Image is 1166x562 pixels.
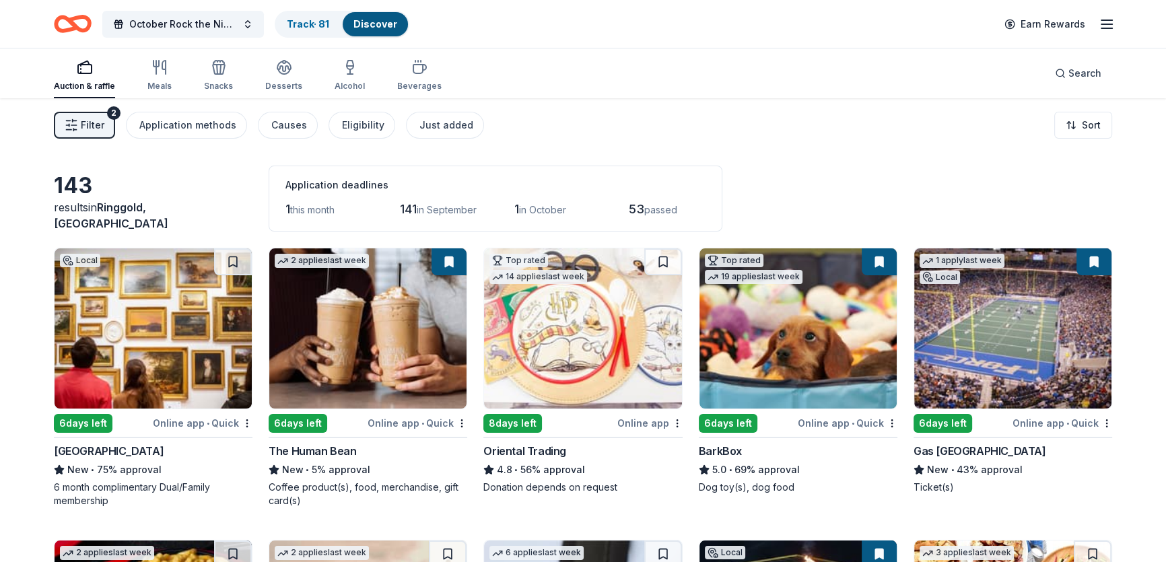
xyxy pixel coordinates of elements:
[269,481,467,507] div: Coffee product(s), food, merchandise, gift card(s)
[489,546,584,560] div: 6 applies last week
[81,117,104,133] span: Filter
[285,202,290,216] span: 1
[54,172,252,199] div: 143
[519,204,566,215] span: in October
[699,462,897,478] div: 69% approval
[275,11,409,38] button: Track· 81Discover
[329,112,395,139] button: Eligibility
[629,202,644,216] span: 53
[484,248,681,409] img: Image for Oriental Trading
[306,464,310,475] span: •
[129,16,237,32] span: October Rock the Night Away
[617,415,683,431] div: Online app
[406,112,484,139] button: Just added
[285,177,706,193] div: Application deadlines
[705,546,745,559] div: Local
[1013,415,1112,431] div: Online app Quick
[207,418,209,429] span: •
[1082,117,1101,133] span: Sort
[60,546,154,560] div: 2 applies last week
[914,248,1112,494] a: Image for Gas South District1 applylast weekLocal6days leftOnline app•QuickGas [GEOGRAPHIC_DATA]N...
[920,254,1004,268] div: 1 apply last week
[644,204,677,215] span: passed
[287,18,329,30] a: Track· 81
[920,271,960,284] div: Local
[204,54,233,98] button: Snacks
[54,201,168,230] span: in
[927,462,949,478] span: New
[417,204,477,215] span: in September
[147,54,172,98] button: Meals
[275,546,369,560] div: 2 applies last week
[914,481,1112,494] div: Ticket(s)
[421,418,424,429] span: •
[60,254,100,267] div: Local
[153,415,252,431] div: Online app Quick
[290,204,335,215] span: this month
[397,81,442,92] div: Beverages
[265,54,302,98] button: Desserts
[483,414,542,433] div: 8 days left
[951,464,954,475] span: •
[107,106,121,120] div: 2
[147,81,172,92] div: Meals
[705,254,763,267] div: Top rated
[368,415,467,431] div: Online app Quick
[269,248,467,507] a: Image for The Human Bean2 applieslast week6days leftOnline app•QuickThe Human BeanNew•5% approval...
[54,462,252,478] div: 75% approval
[699,443,742,459] div: BarkBox
[699,481,897,494] div: Dog toy(s), dog food
[54,8,92,40] a: Home
[914,462,1112,478] div: 43% approval
[269,443,356,459] div: The Human Bean
[1066,418,1069,429] span: •
[996,12,1093,36] a: Earn Rewards
[54,481,252,507] div: 6 month complimentary Dual/Family membership
[483,248,682,494] a: Image for Oriental TradingTop rated14 applieslast week8days leftOnline appOriental Trading4.8•56%...
[335,81,365,92] div: Alcohol
[483,443,566,459] div: Oriental Trading
[139,117,236,133] div: Application methods
[705,270,802,284] div: 19 applies last week
[798,415,897,431] div: Online app Quick
[54,443,164,459] div: [GEOGRAPHIC_DATA]
[126,112,247,139] button: Application methods
[489,270,587,284] div: 14 applies last week
[265,81,302,92] div: Desserts
[54,414,112,433] div: 6 days left
[914,414,972,433] div: 6 days left
[54,248,252,507] a: Image for High Museum of ArtLocal6days leftOnline app•Quick[GEOGRAPHIC_DATA]New•75% approval6 mon...
[54,199,252,232] div: results
[515,464,518,475] span: •
[353,18,397,30] a: Discover
[1068,65,1101,81] span: Search
[91,464,94,475] span: •
[102,11,264,38] button: October Rock the Night Away
[400,202,417,216] span: 141
[699,248,897,494] a: Image for BarkBoxTop rated19 applieslast week6days leftOnline app•QuickBarkBox5.0•69% approvalDog...
[335,54,365,98] button: Alcohol
[275,254,369,268] div: 2 applies last week
[204,81,233,92] div: Snacks
[397,54,442,98] button: Beverages
[914,248,1111,409] img: Image for Gas South District
[258,112,318,139] button: Causes
[1044,60,1112,87] button: Search
[514,202,519,216] span: 1
[699,248,897,409] img: Image for BarkBox
[54,54,115,98] button: Auction & raffle
[67,462,89,478] span: New
[269,462,467,478] div: 5% approval
[342,117,384,133] div: Eligibility
[1054,112,1112,139] button: Sort
[271,117,307,133] div: Causes
[269,414,327,433] div: 6 days left
[269,248,467,409] img: Image for The Human Bean
[712,462,726,478] span: 5.0
[914,443,1046,459] div: Gas [GEOGRAPHIC_DATA]
[282,462,304,478] span: New
[852,418,854,429] span: •
[483,462,682,478] div: 56% approval
[489,254,548,267] div: Top rated
[920,546,1014,560] div: 3 applies last week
